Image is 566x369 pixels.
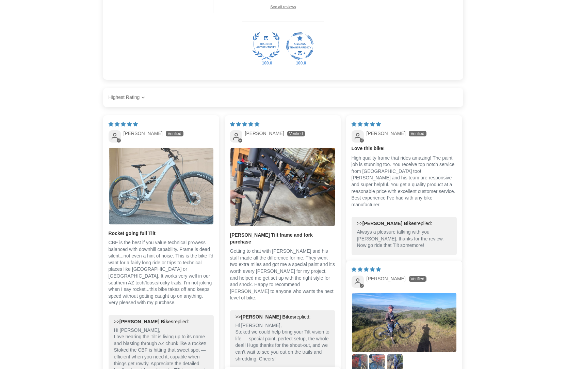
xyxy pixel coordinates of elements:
[236,322,330,363] p: Hi [PERSON_NAME], Stoked we could help bring your Tilt vision to life — special paint, perfect se...
[236,314,330,321] div: >> replied:
[352,293,456,352] img: User picture
[352,293,457,352] a: Link to user picture 1
[286,32,313,62] div: Diamond Transparent Shop. Published 100% of verified reviews received in total
[367,276,406,281] span: [PERSON_NAME]
[261,60,272,66] div: 100.0
[270,4,296,9] div: See all reviews
[114,319,208,325] div: >> replied:
[109,121,138,127] span: 5 star review
[109,230,214,237] b: Rocket going full Tilt
[357,229,451,249] p: Always a pleasure talking with you [PERSON_NAME], thanks for the review. Now go ride that Tilt so...
[241,314,295,320] b: [PERSON_NAME] Bikes
[367,131,406,136] span: [PERSON_NAME]
[253,32,280,62] div: Diamond Authentic Shop. 100% of published reviews are verified reviews
[352,145,457,152] b: Love this bike!
[352,155,457,208] p: High quality frame that rides amazing! The paint job is stunning too. You receive top notch servi...
[124,131,163,136] span: [PERSON_NAME]
[352,121,381,127] span: 5 star review
[109,239,214,306] p: CBF is the best if you value technical prowess balanced with downhill capability. Frame is dead s...
[230,148,335,226] img: User picture
[245,131,284,136] span: [PERSON_NAME]
[119,319,174,324] b: [PERSON_NAME] Bikes
[230,147,335,226] a: Link to user picture 1
[253,32,280,60] img: Judge.me Diamond Authentic Shop medal
[230,248,335,301] p: Getting to chat with [PERSON_NAME] and his staff made all the difference for me. They went two ex...
[109,147,214,225] a: Link to user picture 1
[230,232,335,245] b: [PERSON_NAME] Tilt frame and fork purchase
[109,91,147,104] select: Sort dropdown
[109,148,213,224] img: User picture
[294,60,305,66] div: 100.0
[352,267,381,272] span: 5 star review
[253,32,280,60] a: Judge.me Diamond Authentic Shop medal 100.0
[362,221,417,226] b: [PERSON_NAME] Bikes
[286,32,313,60] img: Judge.me Diamond Transparent Shop medal
[230,121,259,127] span: 5 star review
[286,32,313,60] a: Judge.me Diamond Transparent Shop medal 100.0
[357,220,451,227] div: >> replied:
